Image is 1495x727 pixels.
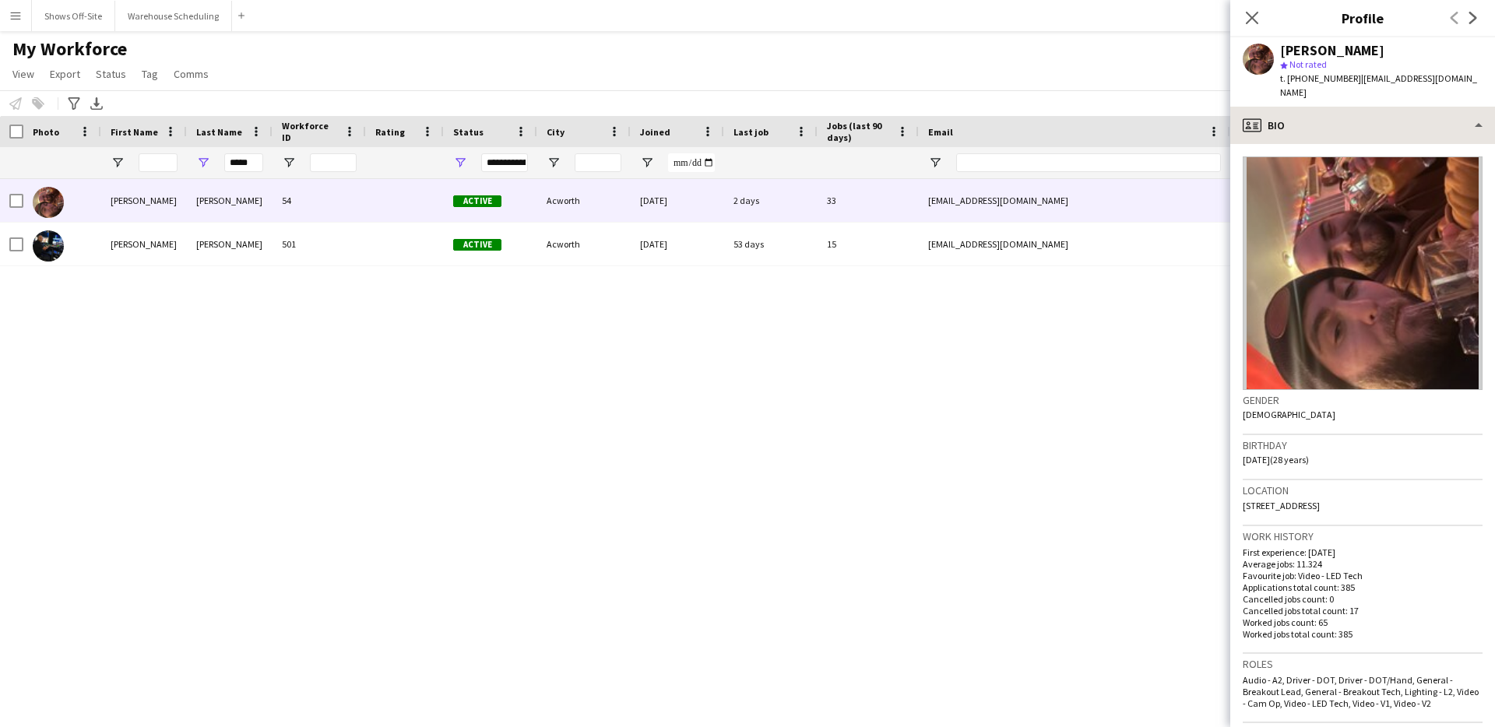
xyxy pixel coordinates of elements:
[174,67,209,81] span: Comms
[1243,454,1309,465] span: [DATE] (28 years)
[142,67,158,81] span: Tag
[818,179,919,222] div: 33
[187,223,273,265] div: [PERSON_NAME]
[135,64,164,84] a: Tag
[1230,8,1495,28] h3: Profile
[33,230,64,262] img: Zach Sturino
[33,187,64,218] img: Dawson Sturino
[827,120,891,143] span: Jobs (last 90 days)
[1243,558,1483,570] p: Average jobs: 11.324
[1289,58,1327,70] span: Not rated
[196,156,210,170] button: Open Filter Menu
[724,223,818,265] div: 53 days
[1243,616,1483,628] p: Worked jobs count: 65
[65,94,83,113] app-action-btn: Advanced filters
[453,126,484,138] span: Status
[1243,628,1483,640] p: Worked jobs total count: 385
[537,179,631,222] div: Acworth
[453,239,501,251] span: Active
[1230,107,1495,144] div: Bio
[224,153,263,172] input: Last Name Filter Input
[12,37,127,61] span: My Workforce
[1243,500,1320,511] span: [STREET_ADDRESS]
[453,156,467,170] button: Open Filter Menu
[818,223,919,265] div: 15
[187,179,273,222] div: [PERSON_NAME]
[282,120,338,143] span: Workforce ID
[928,126,953,138] span: Email
[547,126,565,138] span: City
[640,126,670,138] span: Joined
[273,179,366,222] div: 54
[631,223,724,265] div: [DATE]
[1243,529,1483,543] h3: Work history
[1280,44,1384,58] div: [PERSON_NAME]
[96,67,126,81] span: Status
[273,223,366,265] div: 501
[1243,605,1483,616] p: Cancelled jobs total count: 17
[1243,581,1483,593] p: Applications total count: 385
[87,94,106,113] app-action-btn: Export XLSX
[919,179,1230,222] div: [EMAIL_ADDRESS][DOMAIN_NAME]
[1243,156,1483,390] img: Crew avatar or photo
[956,153,1221,172] input: Email Filter Input
[537,223,631,265] div: Acworth
[32,1,115,31] button: Shows Off-Site
[1243,438,1483,452] h3: Birthday
[111,156,125,170] button: Open Filter Menu
[1280,72,1361,84] span: t. [PHONE_NUMBER]
[12,67,34,81] span: View
[111,126,158,138] span: First Name
[640,156,654,170] button: Open Filter Menu
[1243,409,1335,420] span: [DEMOGRAPHIC_DATA]
[50,67,80,81] span: Export
[631,179,724,222] div: [DATE]
[1243,674,1479,709] span: Audio - A2, Driver - DOT, Driver - DOT/Hand, General - Breakout Lead, General - Breakout Tech, Li...
[1243,593,1483,605] p: Cancelled jobs count: 0
[668,153,715,172] input: Joined Filter Input
[33,126,59,138] span: Photo
[282,156,296,170] button: Open Filter Menu
[310,153,357,172] input: Workforce ID Filter Input
[196,126,242,138] span: Last Name
[724,179,818,222] div: 2 days
[1243,657,1483,671] h3: Roles
[1243,570,1483,581] p: Favourite job: Video - LED Tech
[453,195,501,207] span: Active
[90,64,132,84] a: Status
[733,126,769,138] span: Last job
[139,153,178,172] input: First Name Filter Input
[6,64,40,84] a: View
[44,64,86,84] a: Export
[1243,483,1483,497] h3: Location
[919,223,1230,265] div: [EMAIL_ADDRESS][DOMAIN_NAME]
[547,156,561,170] button: Open Filter Menu
[167,64,215,84] a: Comms
[928,156,942,170] button: Open Filter Menu
[1280,72,1477,98] span: | [EMAIL_ADDRESS][DOMAIN_NAME]
[575,153,621,172] input: City Filter Input
[1243,393,1483,407] h3: Gender
[375,126,405,138] span: Rating
[115,1,232,31] button: Warehouse Scheduling
[101,223,187,265] div: [PERSON_NAME]
[101,179,187,222] div: [PERSON_NAME]
[1243,546,1483,558] p: First experience: [DATE]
